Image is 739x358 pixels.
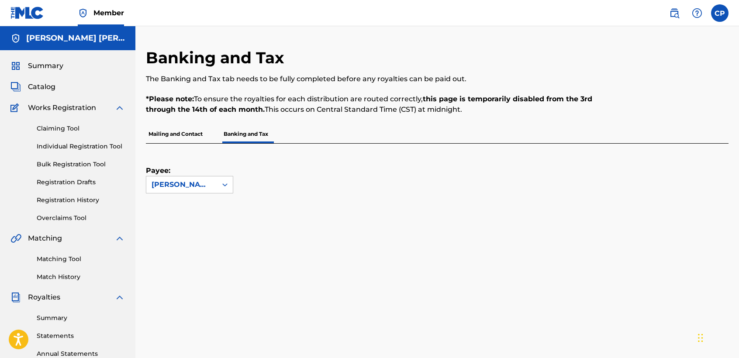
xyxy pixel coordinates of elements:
a: Public Search [666,4,683,22]
img: search [669,8,680,18]
div: Arrastrar [698,325,703,351]
p: The Banking and Tax tab needs to be fully completed before any royalties can be paid out. [146,74,594,84]
span: Member [93,8,124,18]
img: Works Registration [10,103,22,113]
h5: Cesar Dario Paniagua Salazar [26,33,125,43]
a: Claiming Tool [37,124,125,133]
a: Summary [37,313,125,323]
img: Summary [10,61,21,71]
p: Mailing and Contact [146,125,205,143]
a: Registration Drafts [37,178,125,187]
img: expand [114,233,125,244]
a: Matching Tool [37,255,125,264]
img: Matching [10,233,21,244]
span: Matching [28,233,62,244]
img: expand [114,103,125,113]
div: [PERSON_NAME] [PERSON_NAME] [152,179,212,190]
a: Statements [37,331,125,341]
div: Help [688,4,706,22]
a: Bulk Registration Tool [37,160,125,169]
img: Accounts [10,33,21,44]
iframe: Chat Widget [695,316,739,358]
a: Match History [37,272,125,282]
h2: Banking and Tax [146,48,288,68]
img: Royalties [10,292,21,303]
img: help [692,8,702,18]
label: Payee: [146,165,190,176]
span: Works Registration [28,103,96,113]
a: Registration History [37,196,125,205]
span: Summary [28,61,63,71]
p: Banking and Tax [221,125,271,143]
img: MLC Logo [10,7,44,19]
span: Catalog [28,82,55,92]
iframe: Tipalti Iframe [146,222,708,310]
strong: *Please note: [146,95,194,103]
img: Catalog [10,82,21,92]
div: Widget de chat [695,316,739,358]
a: CatalogCatalog [10,82,55,92]
a: Individual Registration Tool [37,142,125,151]
iframe: Resource Center [715,230,739,300]
span: Royalties [28,292,60,303]
img: expand [114,292,125,303]
div: User Menu [711,4,729,22]
p: To ensure the royalties for each distribution are routed correctly, This occurs on Central Standa... [146,94,594,115]
a: SummarySummary [10,61,63,71]
img: Top Rightsholder [78,8,88,18]
a: Overclaims Tool [37,213,125,223]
